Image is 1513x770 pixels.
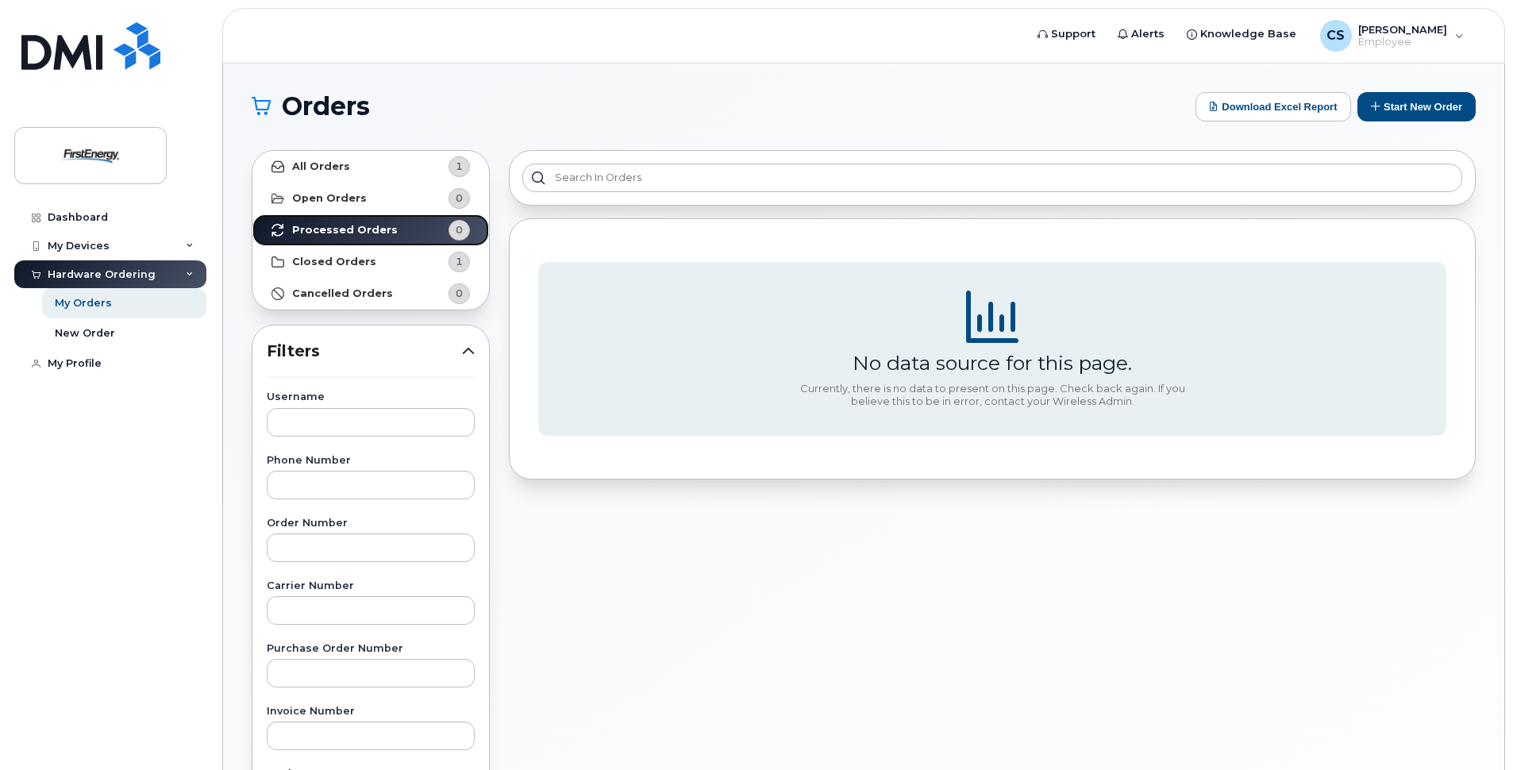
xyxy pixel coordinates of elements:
span: 0 [456,286,463,301]
label: Order Number [267,518,475,529]
a: All Orders1 [252,151,489,183]
button: Download Excel Report [1195,92,1351,121]
a: Processed Orders0 [252,214,489,246]
button: Start New Order [1357,92,1476,121]
span: 1 [456,159,463,174]
strong: All Orders [292,160,350,173]
label: Invoice Number [267,706,475,717]
a: Cancelled Orders0 [252,278,489,310]
label: Carrier Number [267,581,475,591]
div: No data source for this page. [853,351,1132,375]
div: Currently, there is no data to present on this page. Check back again. If you believe this to be ... [794,383,1191,407]
strong: Cancelled Orders [292,287,393,300]
strong: Processed Orders [292,224,398,237]
strong: Open Orders [292,192,367,205]
span: 0 [456,191,463,206]
span: 1 [456,254,463,269]
label: Phone Number [267,456,475,466]
label: Username [267,392,475,402]
label: Purchase Order Number [267,644,475,654]
span: Filters [267,340,462,363]
a: Closed Orders1 [252,246,489,278]
span: Orders [282,94,370,118]
iframe: Messenger Launcher [1444,701,1501,758]
strong: Closed Orders [292,256,376,268]
span: 0 [456,222,463,237]
a: Open Orders0 [252,183,489,214]
input: Search in orders [522,164,1462,192]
